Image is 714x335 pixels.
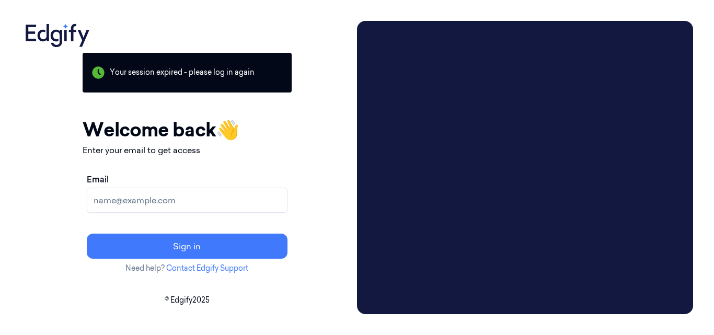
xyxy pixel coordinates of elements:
[21,295,353,306] p: © Edgify 2025
[166,263,248,273] a: Contact Edgify Support
[87,234,287,259] button: Sign in
[83,115,292,144] h1: Welcome back 👋
[83,53,292,93] div: Your session expired - please log in again
[87,188,287,213] input: name@example.com
[83,144,292,156] p: Enter your email to get access
[83,263,292,274] p: Need help?
[87,173,109,186] label: Email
